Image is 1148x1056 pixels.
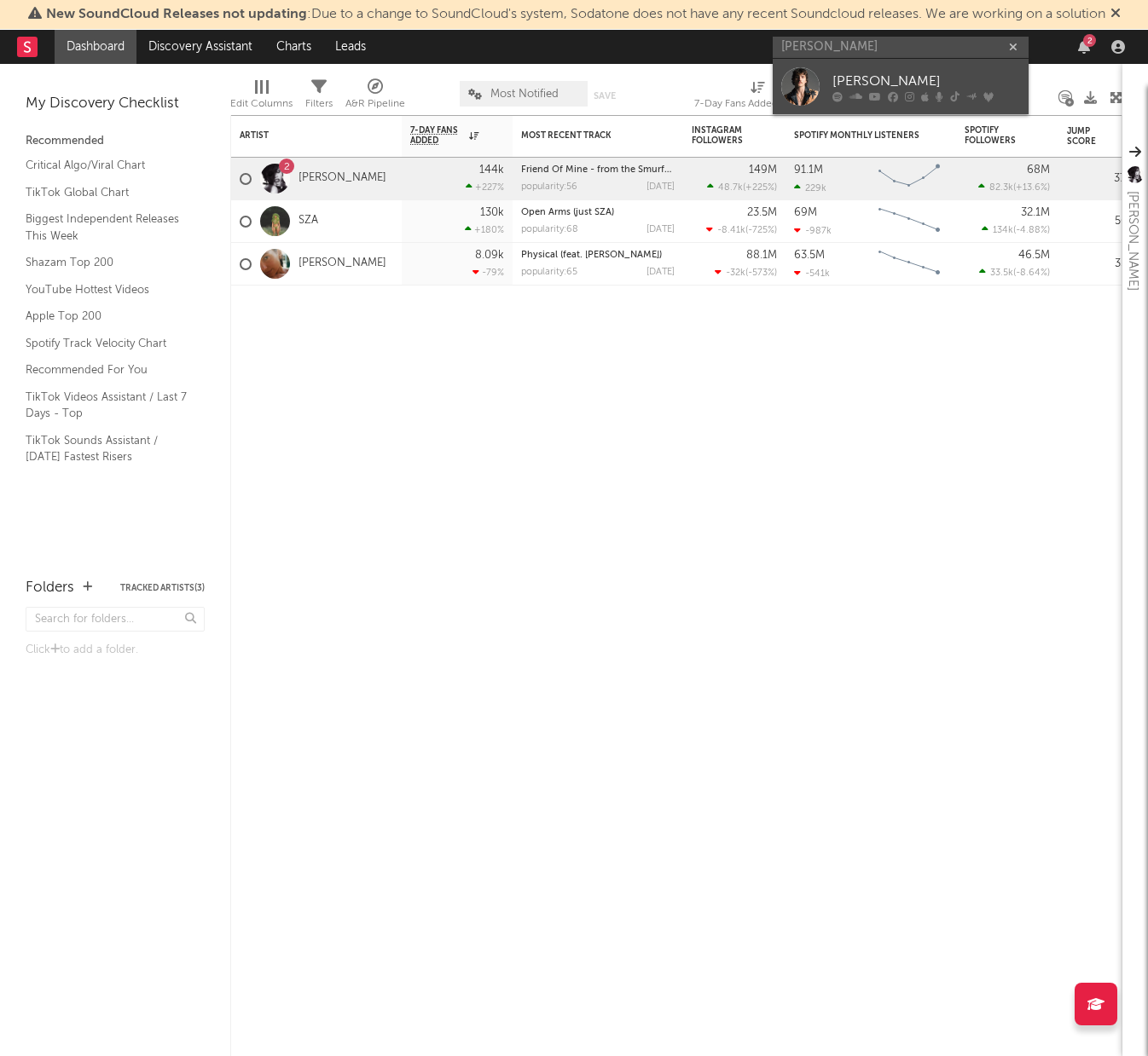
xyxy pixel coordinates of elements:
[521,130,649,141] div: Most Recent Track
[480,207,504,218] div: 130k
[871,243,948,286] svg: Chart title
[832,71,1020,91] div: [PERSON_NAME]
[26,640,205,661] div: Click to add a folder.
[1018,250,1050,261] div: 46.5M
[466,182,504,193] div: +227 %
[46,8,1105,21] span: : Due to a change to SoundCloud's system, Sodatone does not have any recent Soundcloud releases. ...
[490,89,559,100] span: Most Notified
[747,207,777,218] div: 23.5M
[794,225,832,236] div: -987k
[707,182,777,193] div: ( )
[521,251,675,260] div: Physical (feat. Troye Sivan)
[871,200,948,243] svg: Chart title
[979,267,1050,278] div: ( )
[1067,126,1110,147] div: Jump Score
[745,183,774,193] span: +225 %
[475,250,504,261] div: 8.09k
[1067,211,1135,232] div: 56.1
[1016,183,1047,193] span: +13.6 %
[521,165,675,175] div: Friend Of Mine - from the Smurfs Movie Soundtrack
[305,94,333,114] div: Filters
[989,183,1013,193] span: 82.3k
[1067,169,1135,189] div: 37.8
[748,268,774,278] span: -573 %
[1021,207,1050,218] div: 32.1M
[55,30,136,64] a: Dashboard
[230,94,293,114] div: Edit Columns
[521,268,577,277] div: popularity: 65
[794,164,823,176] div: 91.1M
[264,30,323,64] a: Charts
[410,125,465,146] span: 7-Day Fans Added
[871,158,948,200] svg: Chart title
[1016,226,1047,235] span: -4.88 %
[473,267,504,278] div: -79 %
[26,94,205,114] div: My Discovery Checklist
[1110,8,1121,21] span: Dismiss
[594,91,616,101] button: Save
[692,125,751,146] div: Instagram Followers
[646,268,675,277] div: [DATE]
[120,584,205,592] button: Tracked Artists(3)
[748,226,774,235] span: -725 %
[240,130,368,141] div: Artist
[726,268,745,278] span: -32k
[230,72,293,122] div: Edit Columns
[26,431,188,466] a: TikTok Sounds Assistant / [DATE] Fastest Risers
[521,251,662,260] a: Physical (feat. [PERSON_NAME])
[1083,34,1096,47] div: 2
[26,388,188,423] a: TikTok Videos Assistant / Last 7 Days - Top
[1067,254,1135,274] div: 35.2
[794,250,825,261] div: 63.5M
[794,268,830,279] div: -541k
[965,125,1024,146] div: Spotify Followers
[982,224,1050,235] div: ( )
[479,164,504,176] div: 144k
[773,37,1029,58] input: Search for artists
[521,208,675,217] div: Open Arms (just SZA)
[521,208,614,217] a: Open Arms (just SZA)
[521,225,578,234] div: popularity: 68
[26,183,188,202] a: TikTok Global Chart
[26,361,188,379] a: Recommended For You
[521,182,577,192] div: popularity: 56
[715,267,777,278] div: ( )
[794,130,922,141] div: Spotify Monthly Listeners
[694,94,822,114] div: 7-Day Fans Added (7-Day Fans Added)
[299,214,318,228] a: SZA
[749,164,777,176] div: 149M
[717,226,745,235] span: -8.41k
[136,30,264,64] a: Discovery Assistant
[323,30,378,64] a: Leads
[718,183,743,193] span: 48.7k
[299,257,386,271] a: [PERSON_NAME]
[993,226,1013,235] span: 134k
[1016,268,1047,278] span: -8.64 %
[646,225,675,234] div: [DATE]
[646,182,675,192] div: [DATE]
[794,182,826,193] div: 229k
[1078,40,1090,54] button: 2
[26,607,205,632] input: Search for folders...
[46,8,307,21] span: New SoundCloud Releases not updating
[465,224,504,235] div: +180 %
[26,253,188,272] a: Shazam Top 200
[26,131,205,152] div: Recommended
[773,59,1029,114] a: [PERSON_NAME]
[26,578,74,598] div: Folders
[1122,191,1143,291] div: [PERSON_NAME]
[978,182,1050,193] div: ( )
[305,72,333,122] div: Filters
[990,268,1013,278] span: 33.5k
[694,72,822,122] div: 7-Day Fans Added (7-Day Fans Added)
[345,72,405,122] div: A&R Pipeline
[26,334,188,353] a: Spotify Track Velocity Chart
[746,250,777,261] div: 88.1M
[345,94,405,114] div: A&R Pipeline
[299,171,386,186] a: [PERSON_NAME]
[794,207,817,218] div: 69M
[26,280,188,299] a: YouTube Hottest Videos
[521,165,752,175] a: Friend Of Mine - from the Smurfs Movie Soundtrack
[1027,164,1050,176] div: 68M
[26,307,188,326] a: Apple Top 200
